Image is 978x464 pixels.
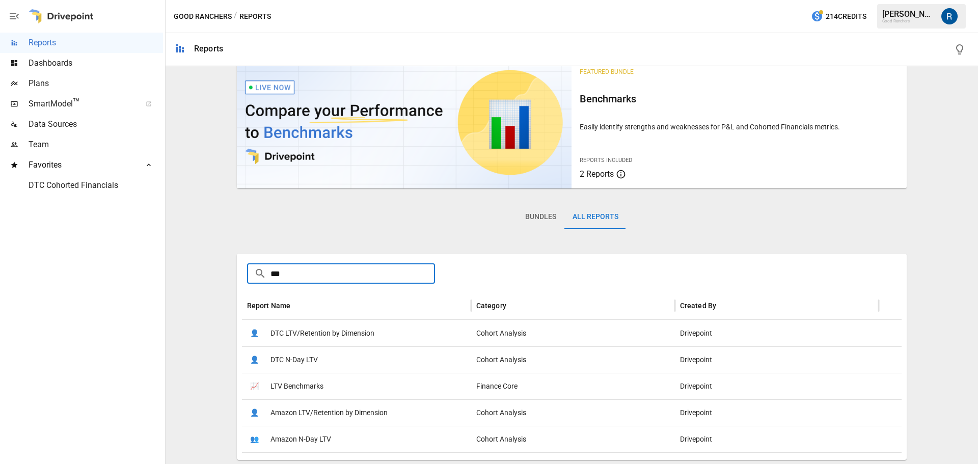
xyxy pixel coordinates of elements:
[194,44,223,53] div: Reports
[580,91,899,107] h6: Benchmarks
[247,352,262,368] span: 👤
[935,2,964,31] button: Roman Romero
[174,10,232,23] button: Good Ranchers
[270,373,323,399] span: LTV Benchmarks
[471,399,675,426] div: Cohort Analysis
[941,8,958,24] img: Roman Romero
[882,9,935,19] div: [PERSON_NAME]
[717,298,731,313] button: Sort
[580,68,634,75] span: Featured Bundle
[29,159,134,171] span: Favorites
[247,379,262,394] span: 📈
[471,373,675,399] div: Finance Core
[675,426,879,452] div: Drivepoint
[291,298,306,313] button: Sort
[270,426,331,452] span: Amazon N-Day LTV
[270,400,388,426] span: Amazon LTV/Retention by Dimension
[882,19,935,23] div: Good Ranchers
[580,169,614,179] span: 2 Reports
[471,346,675,373] div: Cohort Analysis
[270,347,318,373] span: DTC N-Day LTV
[29,118,163,130] span: Data Sources
[247,432,262,447] span: 👥
[73,96,80,109] span: ™
[580,122,899,132] p: Easily identify strengths and weaknesses for P&L and Cohorted Financials metrics.
[237,56,572,188] img: video thumbnail
[234,10,237,23] div: /
[247,405,262,421] span: 👤
[507,298,522,313] button: Sort
[247,302,291,310] div: Report Name
[471,320,675,346] div: Cohort Analysis
[29,77,163,90] span: Plans
[29,179,163,192] span: DTC Cohorted Financials
[675,373,879,399] div: Drivepoint
[471,426,675,452] div: Cohort Analysis
[807,7,871,26] button: 214Credits
[29,98,134,110] span: SmartModel
[517,205,564,229] button: Bundles
[826,10,866,23] span: 214 Credits
[564,205,627,229] button: All Reports
[675,346,879,373] div: Drivepoint
[675,399,879,426] div: Drivepoint
[270,320,374,346] span: DTC LTV/Retention by Dimension
[29,139,163,151] span: Team
[476,302,506,310] div: Category
[680,302,717,310] div: Created By
[29,37,163,49] span: Reports
[29,57,163,69] span: Dashboards
[675,320,879,346] div: Drivepoint
[580,157,632,163] span: Reports Included
[247,326,262,341] span: 👤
